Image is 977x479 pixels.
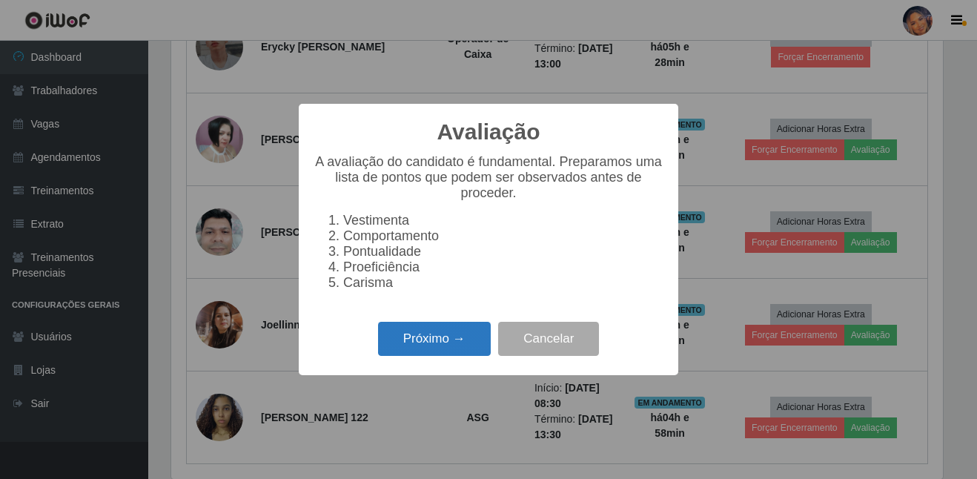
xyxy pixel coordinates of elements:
li: Carisma [343,275,663,291]
li: Proeficiência [343,260,663,275]
li: Vestimenta [343,213,663,228]
li: Pontualidade [343,244,663,260]
p: A avaliação do candidato é fundamental. Preparamos uma lista de pontos que podem ser observados a... [314,154,663,201]
button: Cancelar [498,322,599,357]
h2: Avaliação [437,119,540,145]
button: Próximo → [378,322,491,357]
li: Comportamento [343,228,663,244]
